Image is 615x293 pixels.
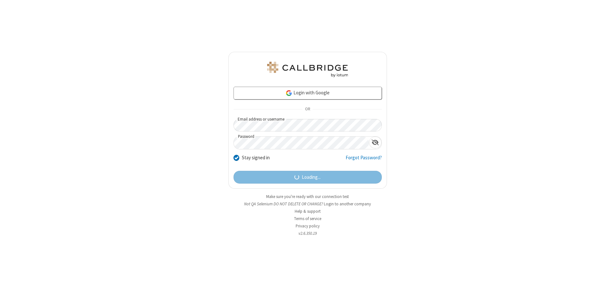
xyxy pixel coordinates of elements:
a: Forgot Password? [346,154,382,166]
a: Make sure you're ready with our connection test [266,194,349,199]
label: Stay signed in [242,154,270,162]
span: Loading... [302,174,321,181]
input: Password [234,137,369,149]
a: Privacy policy [296,223,320,229]
input: Email address or username [234,119,382,131]
a: Terms of service [294,216,321,221]
div: Show password [369,137,381,148]
img: QA Selenium DO NOT DELETE OR CHANGE [266,62,349,77]
li: Not QA Selenium DO NOT DELETE OR CHANGE? [228,201,387,207]
button: Loading... [234,171,382,184]
img: google-icon.png [285,90,292,97]
iframe: Chat [599,276,610,289]
span: OR [302,105,313,114]
a: Login with Google [234,87,382,99]
button: Login to another company [324,201,371,207]
a: Help & support [295,209,321,214]
li: v2.6.350.19 [228,230,387,236]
